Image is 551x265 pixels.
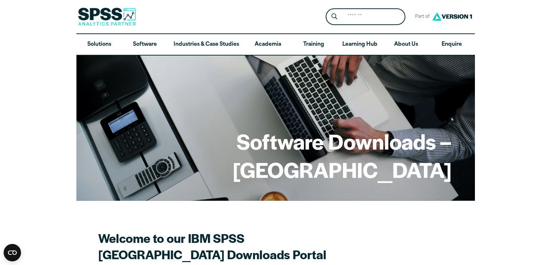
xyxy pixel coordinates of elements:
[429,34,475,55] a: Enquire
[291,34,336,55] a: Training
[78,8,136,26] img: SPSS Analytics Partner
[76,34,122,55] a: Solutions
[337,34,383,55] a: Learning Hub
[430,10,474,23] img: Version1 Logo
[245,34,291,55] a: Academia
[122,34,168,55] a: Software
[331,13,337,20] svg: Search magnifying glass icon
[168,34,245,55] a: Industries & Case Studies
[4,244,21,261] button: Open CMP widget
[100,127,452,183] h1: Software Downloads – [GEOGRAPHIC_DATA]
[383,34,429,55] a: About Us
[76,34,475,55] nav: Desktop version of site main menu
[326,8,405,25] form: Site Header Search Form
[98,230,352,262] h2: Welcome to our IBM SPSS [GEOGRAPHIC_DATA] Downloads Portal
[411,12,430,22] span: Part of
[327,10,341,24] button: Search magnifying glass icon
